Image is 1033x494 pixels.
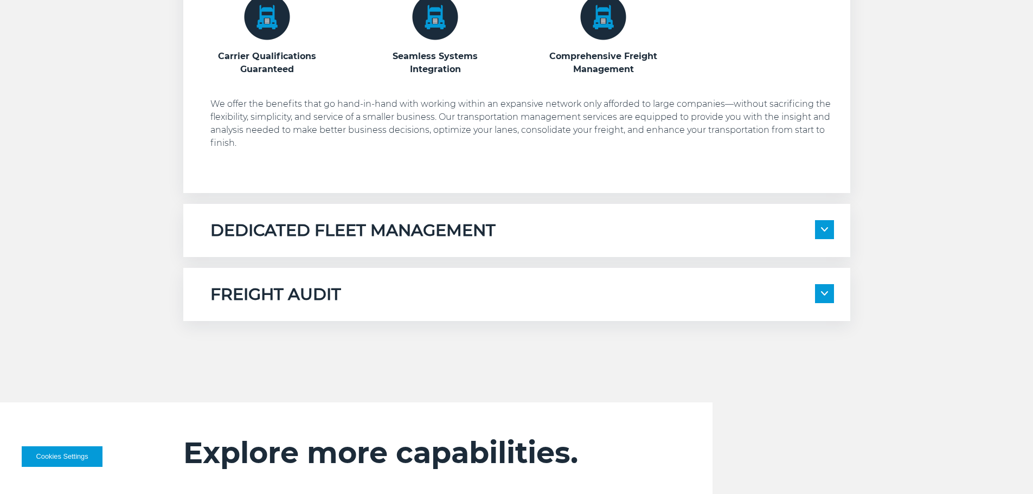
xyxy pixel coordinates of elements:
[210,50,324,76] h3: Carrier Qualifications Guaranteed
[22,446,102,467] button: Cookies Settings
[210,98,834,150] p: We offer the benefits that go hand-in-hand with working within an expansive network only afforded...
[547,50,660,76] h3: Comprehensive Freight Management
[183,435,648,471] h2: Explore more capabilities.
[210,220,496,241] h5: DEDICATED FLEET MANAGEMENT
[821,291,828,296] img: arrow
[378,50,492,76] h3: Seamless Systems Integration
[821,227,828,232] img: arrow
[210,284,341,305] h5: FREIGHT AUDIT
